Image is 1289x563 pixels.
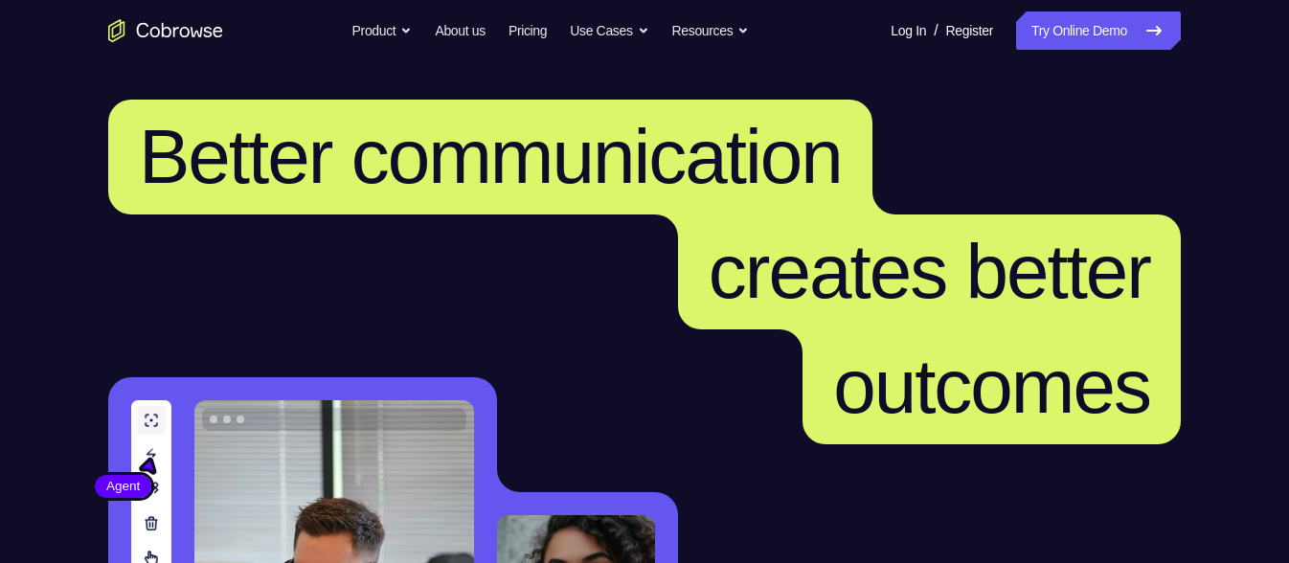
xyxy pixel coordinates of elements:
[570,11,648,50] button: Use Cases
[1016,11,1181,50] a: Try Online Demo
[833,344,1150,429] span: outcomes
[934,19,938,42] span: /
[352,11,413,50] button: Product
[672,11,750,50] button: Resources
[435,11,485,50] a: About us
[509,11,547,50] a: Pricing
[108,19,223,42] a: Go to the home page
[709,229,1150,314] span: creates better
[95,477,151,496] span: Agent
[946,11,993,50] a: Register
[891,11,926,50] a: Log In
[139,114,842,199] span: Better communication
